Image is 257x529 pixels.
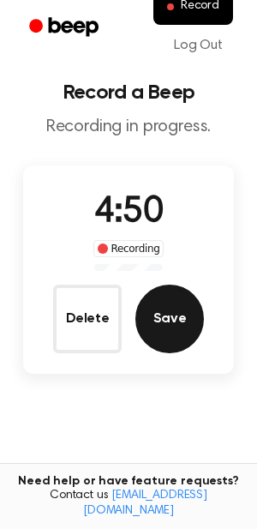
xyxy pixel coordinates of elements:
[17,11,114,45] a: Beep
[14,117,243,138] p: Recording in progress.
[14,82,243,103] h1: Record a Beep
[53,285,122,353] button: Delete Audio Record
[93,240,164,257] div: Recording
[94,195,163,231] span: 4:50
[83,490,207,517] a: [EMAIL_ADDRESS][DOMAIN_NAME]
[157,25,240,66] a: Log Out
[135,285,204,353] button: Save Audio Record
[10,489,247,519] span: Contact us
